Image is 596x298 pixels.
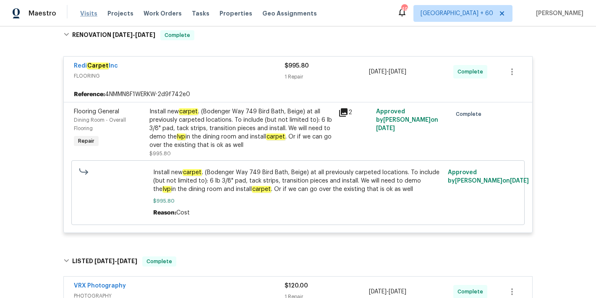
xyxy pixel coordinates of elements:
span: FLOORING [74,72,285,80]
span: [GEOGRAPHIC_DATA] + 60 [421,9,493,18]
span: Complete [161,31,193,39]
span: $995.80 [285,63,309,69]
em: carpet [179,108,198,115]
span: Complete [457,68,486,76]
span: [DATE] [112,32,133,38]
span: $995.80 [149,151,171,156]
span: [DATE] [376,125,395,131]
div: 2 [338,107,371,118]
div: 4NMMN8F1WERKW-2d9f742e0 [64,87,532,102]
span: Geo Assignments [262,9,317,18]
span: Maestro [29,9,56,18]
span: Install new . (Bodenger Way 749 Bird Bath, Beige) at all previously carpeted locations. To includ... [153,168,443,193]
em: lvp [162,186,171,193]
span: Dining Room - Overall Flooring [74,118,126,131]
span: Reason: [153,210,176,216]
span: - [94,258,137,264]
div: LISTED [DATE]-[DATE]Complete [61,248,535,275]
span: Complete [143,257,175,266]
span: Visits [80,9,97,18]
span: [DATE] [389,69,406,75]
h6: LISTED [72,256,137,267]
span: - [369,288,406,296]
div: Install new . (Bodenger Way 749 Bird Bath, Beige) at all previously carpeted locations. To includ... [149,107,333,149]
em: carpet [252,186,271,193]
b: Reference: [74,90,105,99]
span: Complete [456,110,485,118]
a: VRX Photography [74,283,126,289]
span: Flooring General [74,109,119,115]
div: 499 [401,5,407,13]
span: Projects [107,9,133,18]
h6: RENOVATION [72,30,155,40]
div: RENOVATION [DATE]-[DATE]Complete [61,22,535,49]
span: Approved by [PERSON_NAME] on [448,170,529,184]
span: [DATE] [94,258,115,264]
em: carpet [183,169,202,176]
span: - [369,68,406,76]
span: $995.80 [153,197,443,205]
span: [DATE] [369,289,387,295]
span: Repair [75,137,98,145]
span: Approved by [PERSON_NAME] on [376,109,438,131]
span: [DATE] [135,32,155,38]
div: 1 Repair [285,73,369,81]
span: Cost [176,210,190,216]
span: Complete [457,288,486,296]
span: Work Orders [144,9,182,18]
span: [DATE] [510,178,529,184]
span: - [112,32,155,38]
a: RediCarpetInc [74,63,118,69]
span: [PERSON_NAME] [533,9,583,18]
span: $120.00 [285,283,308,289]
span: Tasks [192,10,209,16]
em: Carpet [87,63,109,69]
em: carpet [266,133,285,140]
span: Properties [220,9,252,18]
span: [DATE] [117,258,137,264]
span: [DATE] [389,289,406,295]
em: lvp [177,133,186,140]
span: [DATE] [369,69,387,75]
